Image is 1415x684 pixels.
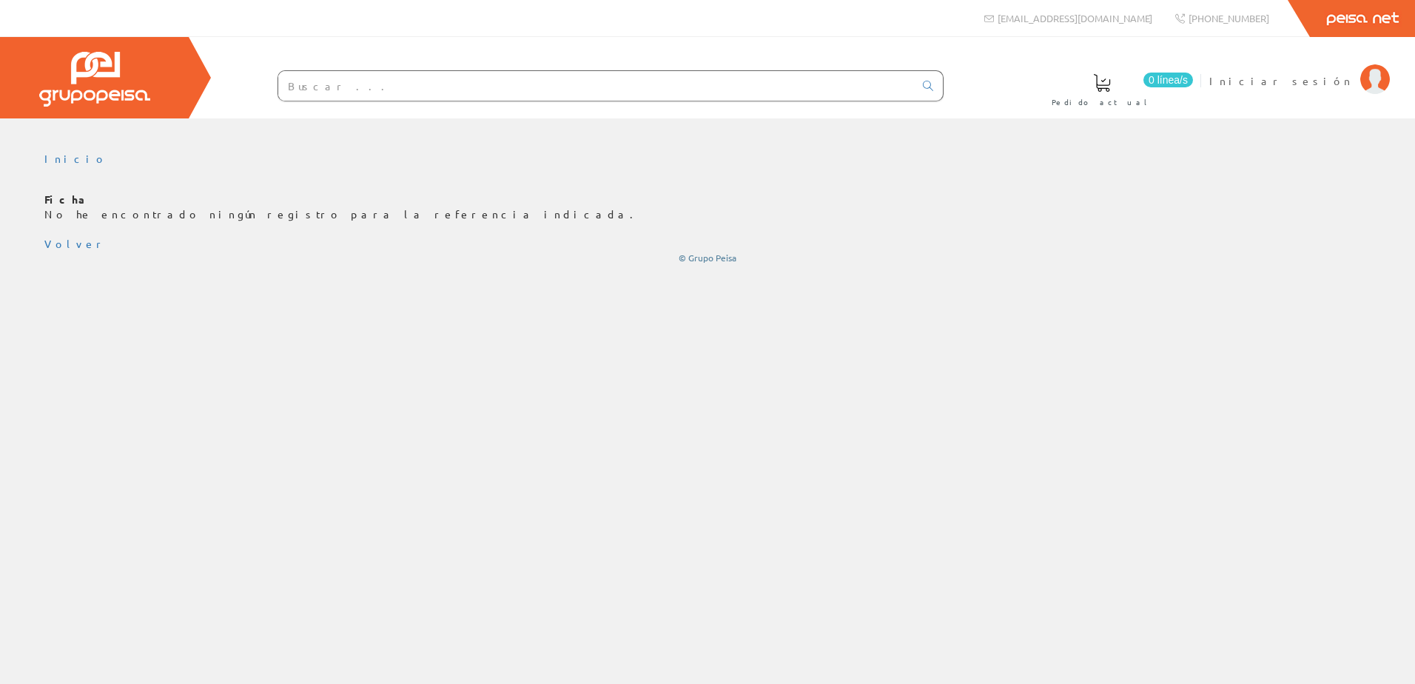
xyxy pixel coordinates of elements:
b: Ficha [44,192,91,206]
span: Pedido actual [1052,95,1152,110]
span: Iniciar sesión [1209,73,1353,88]
a: Iniciar sesión [1209,61,1390,76]
input: Buscar ... [278,71,914,101]
p: No he encontrado ningún registro para la referencia indicada. [44,192,1371,222]
span: 0 línea/s [1143,73,1193,87]
div: © Grupo Peisa [44,252,1371,264]
span: [EMAIL_ADDRESS][DOMAIN_NAME] [998,12,1152,24]
span: [PHONE_NUMBER] [1189,12,1269,24]
a: Inicio [44,152,107,165]
img: Grupo Peisa [39,52,150,107]
a: Volver [44,237,107,250]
